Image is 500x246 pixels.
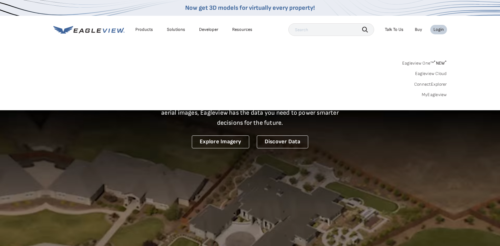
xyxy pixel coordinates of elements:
[414,82,447,87] a: ConnectExplorer
[415,27,422,32] a: Buy
[232,27,252,32] div: Resources
[199,27,218,32] a: Developer
[185,4,315,12] a: Now get 3D models for virtually every property!
[434,60,447,66] span: NEW
[192,135,249,148] a: Explore Imagery
[402,59,447,66] a: Eagleview One™*NEW*
[167,27,185,32] div: Solutions
[415,71,447,77] a: Eagleview Cloud
[135,27,153,32] div: Products
[422,92,447,98] a: MyEagleview
[433,27,444,32] div: Login
[257,135,308,148] a: Discover Data
[154,98,347,128] p: A new era starts here. Built on more than 3.5 billion high-resolution aerial images, Eagleview ha...
[385,27,403,32] div: Talk To Us
[288,23,374,36] input: Search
